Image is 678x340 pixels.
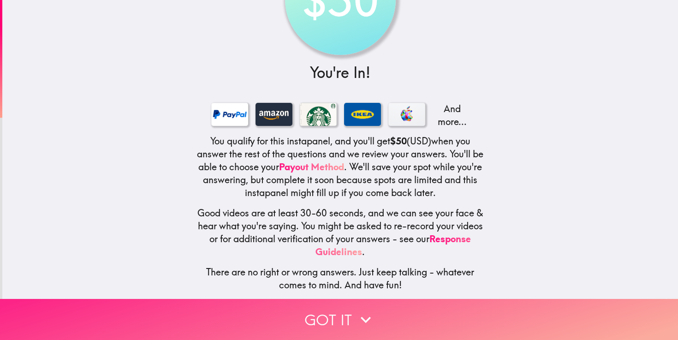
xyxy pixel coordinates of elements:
p: And more... [433,102,470,128]
b: $50 [390,135,407,147]
h5: There are no right or wrong answers. Just keep talking - whatever comes to mind. And have fun! [196,266,484,292]
h5: Good videos are at least 30-60 seconds, and we can see your face & hear what you're saying. You m... [196,207,484,258]
a: Payout Method [279,161,344,173]
h5: You qualify for this instapanel, and you'll get (USD) when you answer the rest of the questions a... [196,135,484,199]
h3: You're In! [196,62,484,83]
a: Response Guidelines [315,233,471,257]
